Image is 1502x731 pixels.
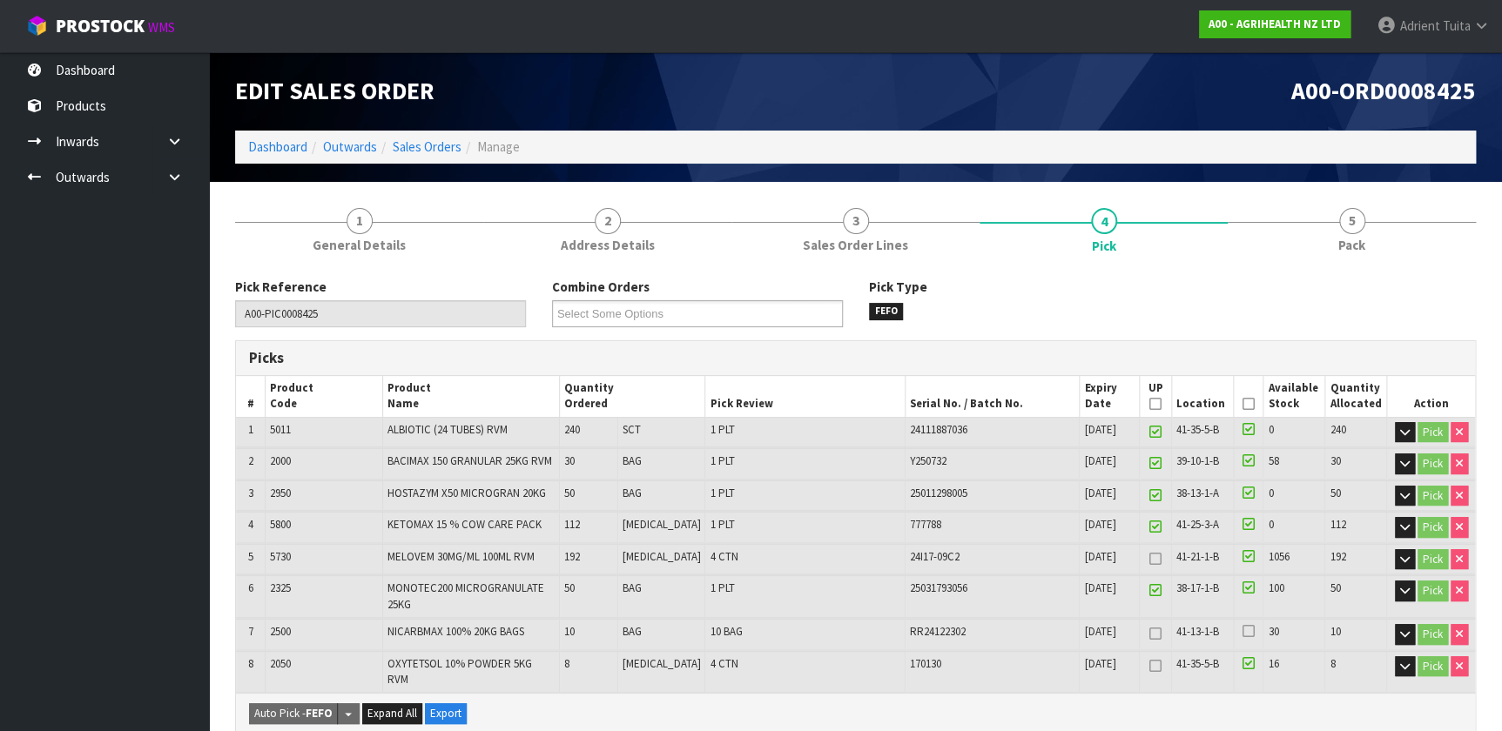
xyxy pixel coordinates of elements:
[323,138,377,155] a: Outwards
[623,486,642,500] span: BAG
[910,453,946,468] span: Y250732
[248,453,253,468] span: 2
[1330,453,1340,468] span: 30
[1199,10,1350,38] a: A00 - AGRIHEALTH NZ LTD
[270,549,291,564] span: 5730
[710,486,734,500] span: 1 PLT
[1268,486,1273,500] span: 0
[910,422,967,437] span: 24111887036
[710,453,734,468] span: 1 PLT
[564,517,580,532] span: 112
[248,624,253,639] span: 7
[248,656,253,671] span: 8
[910,486,967,500] span: 25011298005
[367,706,417,721] span: Expand All
[382,376,560,417] th: Product Name
[1084,517,1115,532] span: [DATE]
[1084,580,1115,595] span: [DATE]
[1084,549,1115,564] span: [DATE]
[710,422,734,437] span: 1 PLT
[1330,624,1340,639] span: 10
[710,517,734,532] span: 1 PLT
[1268,453,1278,468] span: 58
[1268,580,1283,595] span: 100
[270,422,291,437] span: 5011
[1418,656,1448,677] button: Pick
[552,278,650,296] label: Combine Orders
[910,549,960,564] span: 24I17-09C2
[236,376,266,417] th: #
[387,624,524,639] span: NICARBMAX 100% 20KG BAGS
[910,580,967,595] span: 25031793056
[1387,376,1475,417] th: Action
[387,422,508,437] span: ALBIOTIC (24 TUBES) RVM
[1418,453,1448,474] button: Pick
[270,624,291,639] span: 2500
[910,624,966,639] span: RR24122302
[564,624,575,639] span: 10
[248,422,253,437] span: 1
[564,580,575,595] span: 50
[623,624,642,639] span: BAG
[710,656,738,671] span: 4 CTN
[564,656,569,671] span: 8
[1330,656,1335,671] span: 8
[425,703,467,724] button: Export
[710,549,738,564] span: 4 CTN
[1176,422,1219,437] span: 41-35-5-B
[387,486,546,500] span: HOSTAZYM X50 MICROGRAN 20KG
[910,656,941,671] span: 170130
[248,517,253,532] span: 4
[148,19,175,36] small: WMS
[1418,549,1448,570] button: Pick
[56,15,145,37] span: ProStock
[1330,422,1345,437] span: 240
[235,76,434,106] span: Edit Sales Order
[362,703,422,724] button: Expand All
[1268,422,1273,437] span: 0
[1418,624,1448,645] button: Pick
[1084,656,1115,671] span: [DATE]
[560,376,705,417] th: Quantity Ordered
[623,453,642,468] span: BAG
[1418,422,1448,443] button: Pick
[1418,580,1448,601] button: Pick
[1176,624,1219,639] span: 41-13-1-B
[1084,453,1115,468] span: [DATE]
[705,376,906,417] th: Pick Review
[249,350,843,366] h3: Picks
[387,656,532,687] span: OXYTETSOL 10% POWDER 5KG RVM
[1330,580,1340,595] span: 50
[1330,549,1345,564] span: 192
[248,549,253,564] span: 5
[270,580,291,595] span: 2325
[1330,486,1340,500] span: 50
[1084,486,1115,500] span: [DATE]
[1176,453,1219,468] span: 39-10-1-B
[843,208,869,234] span: 3
[1330,517,1345,532] span: 112
[306,706,333,721] strong: FEFO
[1176,580,1219,595] span: 38-17-1-B
[623,422,641,437] span: SCT
[387,453,552,468] span: BACIMAX 150 GRANULAR 25KG RVM
[1325,376,1387,417] th: Quantity Allocated
[623,549,700,564] span: [MEDICAL_DATA]
[1268,517,1273,532] span: 0
[1080,376,1140,417] th: Expiry Date
[266,376,382,417] th: Product Code
[26,15,48,37] img: cube-alt.png
[1176,486,1219,500] span: 38-13-1-A
[1084,422,1115,437] span: [DATE]
[564,549,580,564] span: 192
[1091,208,1117,234] span: 4
[906,376,1080,417] th: Serial No. / Batch No.
[1092,237,1116,255] span: Pick
[710,580,734,595] span: 1 PLT
[313,236,406,254] span: General Details
[393,138,461,155] a: Sales Orders
[564,453,575,468] span: 30
[869,278,927,296] label: Pick Type
[387,549,535,564] span: MELOVEM 30MG/ML 100ML RVM
[1339,208,1365,234] span: 5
